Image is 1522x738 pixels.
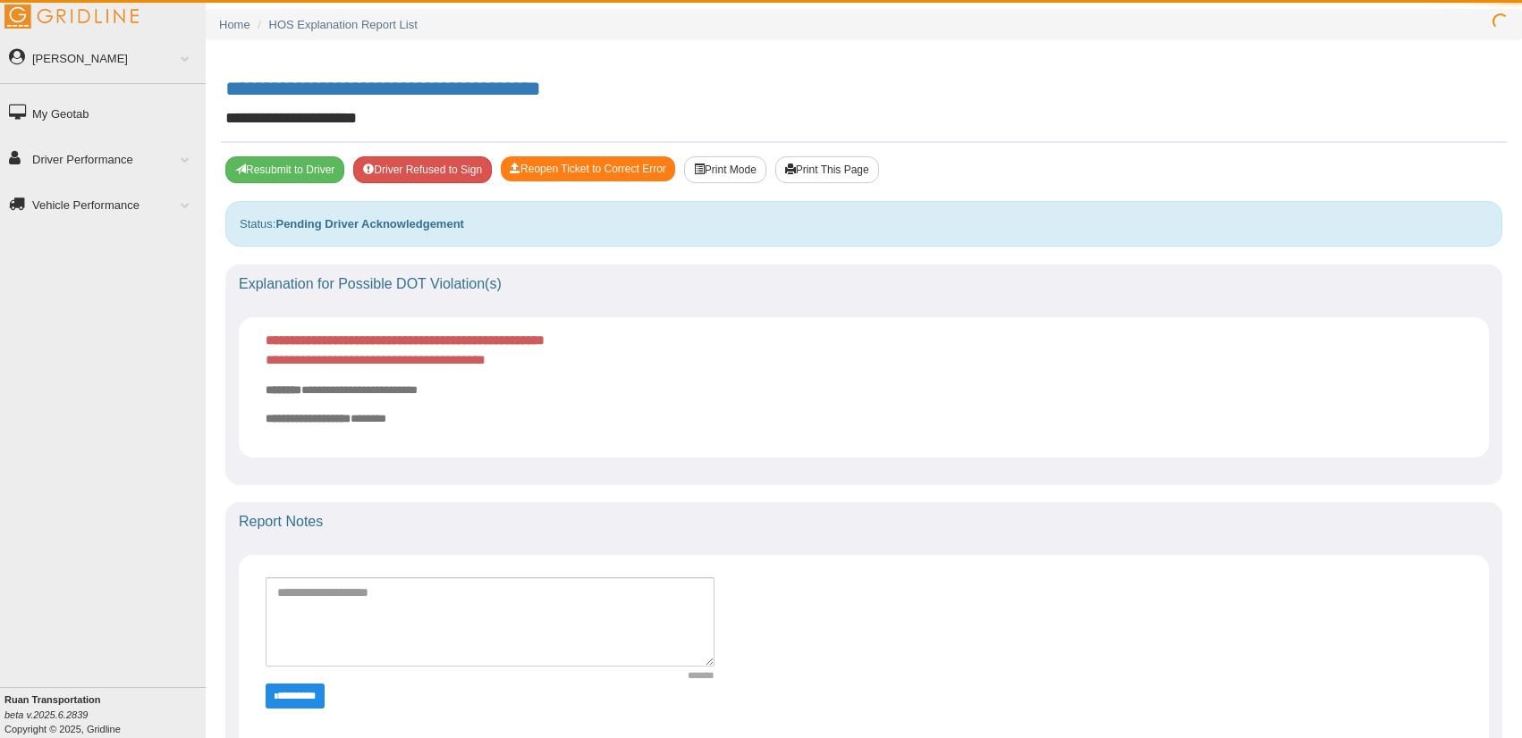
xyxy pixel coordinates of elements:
[269,18,418,31] a: HOS Explanation Report List
[684,156,766,183] button: Print Mode
[4,692,206,736] div: Copyright © 2025, Gridline
[266,683,325,709] button: Change Filter Options
[275,217,463,231] strong: Pending Driver Acknowledgement
[775,156,879,183] button: Print This Page
[4,709,88,720] i: beta v.2025.6.2839
[225,502,1502,541] div: Report Notes
[225,156,344,183] button: Resubmit To Driver
[4,4,139,29] img: Gridline
[353,156,492,183] button: Driver Refused to Sign
[225,264,1502,304] div: Explanation for Possible DOT Violation(s)
[219,18,250,31] a: Home
[4,694,101,705] b: Ruan Transportation
[225,201,1502,247] div: Status:
[501,156,675,181] button: Reopen Ticket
